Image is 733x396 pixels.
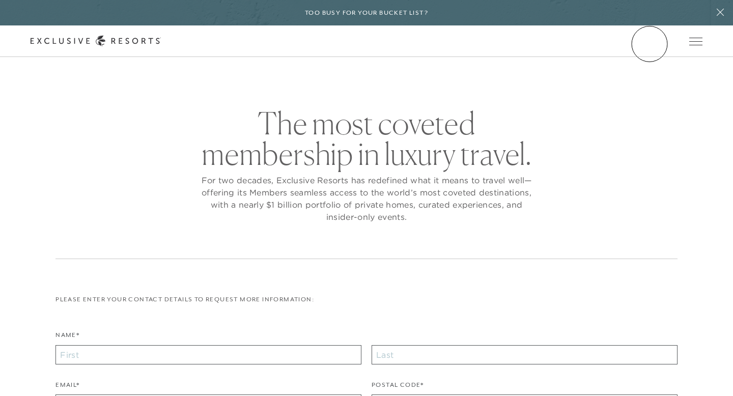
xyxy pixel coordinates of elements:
[305,8,428,18] h6: Too busy for your bucket list?
[686,349,733,396] iframe: Qualified Messenger
[55,295,677,304] p: Please enter your contact details to request more information:
[55,330,79,345] label: Name*
[199,108,534,169] h2: The most coveted membership in luxury travel.
[55,345,361,364] input: First
[689,38,702,45] button: Open navigation
[372,345,678,364] input: Last
[199,174,534,223] p: For two decades, Exclusive Resorts has redefined what it means to travel well—offering its Member...
[55,380,79,395] label: Email*
[372,380,424,395] label: Postal Code*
